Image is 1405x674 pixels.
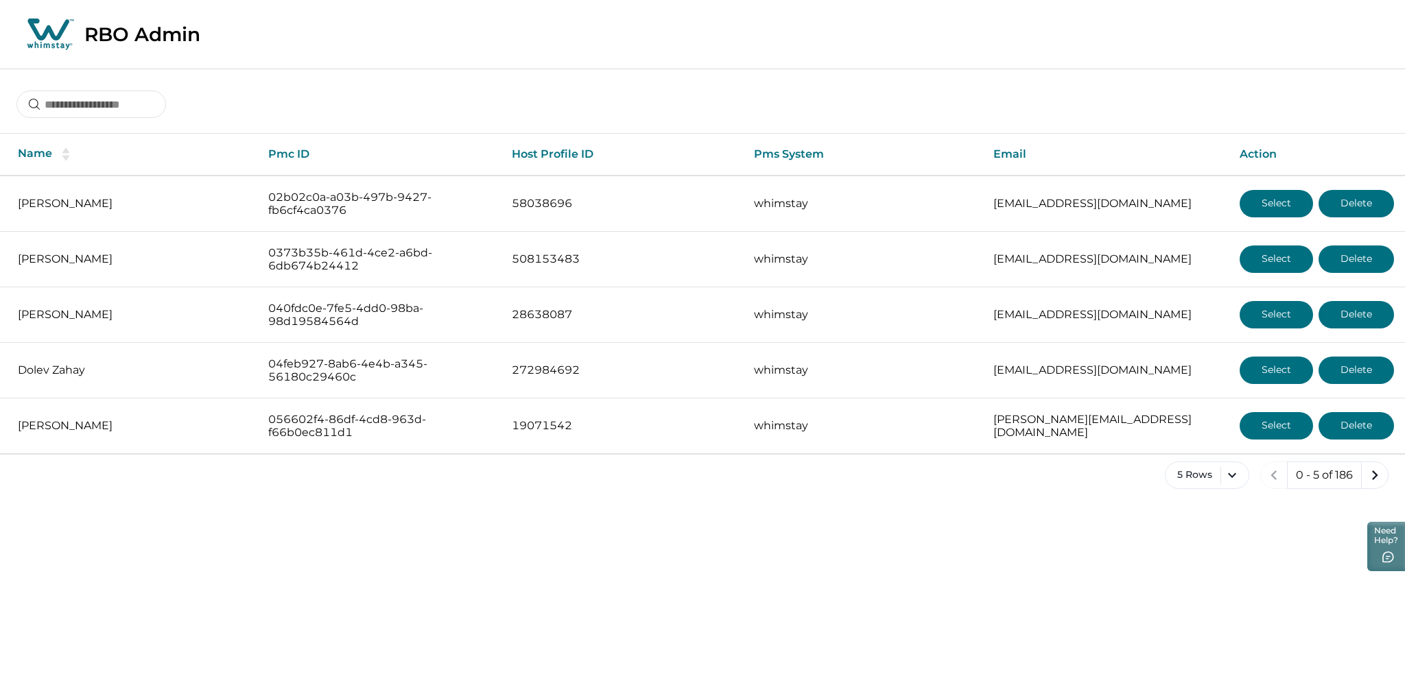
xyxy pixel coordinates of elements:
p: whimstay [754,363,971,377]
p: 508153483 [512,252,732,266]
button: Delete [1319,190,1394,217]
button: Select [1240,301,1313,328]
th: Host Profile ID [501,134,743,176]
p: RBO Admin [84,23,200,46]
p: 056602f4-86df-4cd8-963d-f66b0ec811d1 [268,413,490,440]
p: [PERSON_NAME] [18,252,246,266]
p: [EMAIL_ADDRESS][DOMAIN_NAME] [993,363,1218,377]
button: Delete [1319,412,1394,440]
p: whimstay [754,197,971,210]
button: Delete [1319,357,1394,384]
p: 19071542 [512,419,732,433]
p: 04feb927-8ab6-4e4b-a345-56180c29460c [268,357,490,384]
button: 0 - 5 of 186 [1287,461,1362,489]
th: Action [1229,134,1405,176]
p: [EMAIL_ADDRESS][DOMAIN_NAME] [993,197,1218,210]
th: Pms System [743,134,982,176]
p: 28638087 [512,308,732,322]
p: 02b02c0a-a03b-497b-9427-fb6cf4ca0376 [268,191,490,217]
p: [PERSON_NAME] [18,197,246,210]
p: [EMAIL_ADDRESS][DOMAIN_NAME] [993,252,1218,266]
p: 0373b35b-461d-4ce2-a6bd-6db674b24412 [268,246,490,273]
th: Email [982,134,1229,176]
button: previous page [1260,461,1288,489]
p: 272984692 [512,363,732,377]
p: Dolev Zahay [18,363,246,377]
button: next page [1361,461,1389,489]
p: [PERSON_NAME][EMAIL_ADDRESS][DOMAIN_NAME] [993,413,1218,440]
p: 0 - 5 of 186 [1296,468,1353,482]
button: 5 Rows [1165,461,1249,489]
button: Delete [1319,301,1394,328]
p: 58038696 [512,197,732,210]
p: [PERSON_NAME] [18,419,246,433]
p: whimstay [754,252,971,266]
p: 040fdc0e-7fe5-4dd0-98ba-98d19584564d [268,302,490,328]
p: whimstay [754,419,971,433]
p: [PERSON_NAME] [18,308,246,322]
button: Select [1240,190,1313,217]
button: Select [1240,357,1313,384]
p: [EMAIL_ADDRESS][DOMAIN_NAME] [993,308,1218,322]
th: Pmc ID [257,134,501,176]
button: Select [1240,245,1313,273]
p: whimstay [754,308,971,322]
button: Select [1240,412,1313,440]
button: sorting [52,147,80,161]
button: Delete [1319,245,1394,273]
